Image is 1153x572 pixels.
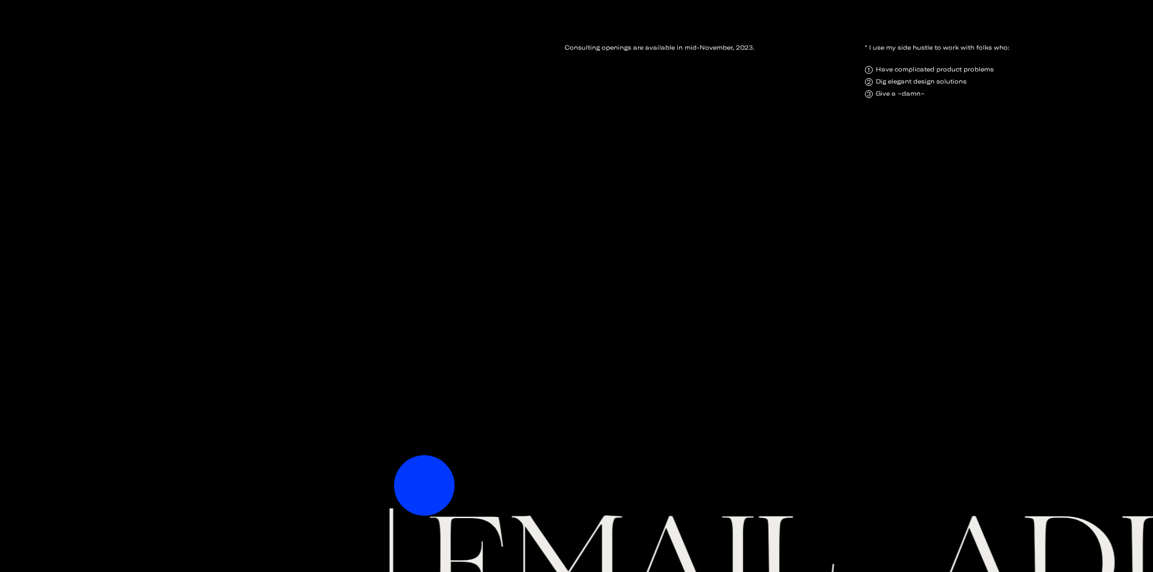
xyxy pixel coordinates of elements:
li: Have complicated product problems [865,63,1153,75]
img: Kelsie Klaustermeier [865,90,873,98]
span: Consulting openings are available in mid- , 2023. [565,44,795,51]
span: * I use my side hustle to work with folks who: [865,44,1153,99]
li: Dig elegant design solutions [865,75,1153,87]
img: Kelsie Klaustermeier [865,66,873,74]
img: Kelsie Klaustermeier [865,78,873,86]
li: Give a ~damn~ [865,87,1153,99]
span: November [700,44,732,51]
